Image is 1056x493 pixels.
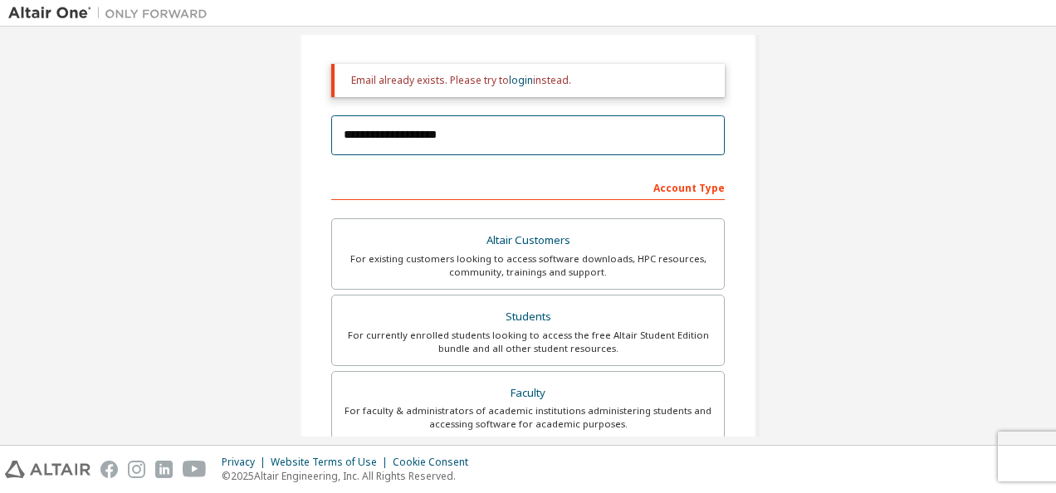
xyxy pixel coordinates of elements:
img: Altair One [8,5,216,22]
img: instagram.svg [128,461,145,478]
img: altair_logo.svg [5,461,90,478]
p: © 2025 Altair Engineering, Inc. All Rights Reserved. [222,469,478,483]
div: Cookie Consent [393,456,478,469]
img: linkedin.svg [155,461,173,478]
div: Altair Customers [342,229,714,252]
div: Account Type [331,173,725,200]
div: Students [342,305,714,329]
div: Website Terms of Use [271,456,393,469]
img: facebook.svg [100,461,118,478]
img: youtube.svg [183,461,207,478]
a: login [509,73,533,87]
div: For existing customers looking to access software downloads, HPC resources, community, trainings ... [342,252,714,279]
div: Email already exists. Please try to instead. [351,74,711,87]
div: Privacy [222,456,271,469]
div: For currently enrolled students looking to access the free Altair Student Edition bundle and all ... [342,329,714,355]
div: For faculty & administrators of academic institutions administering students and accessing softwa... [342,404,714,431]
div: Faculty [342,382,714,405]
